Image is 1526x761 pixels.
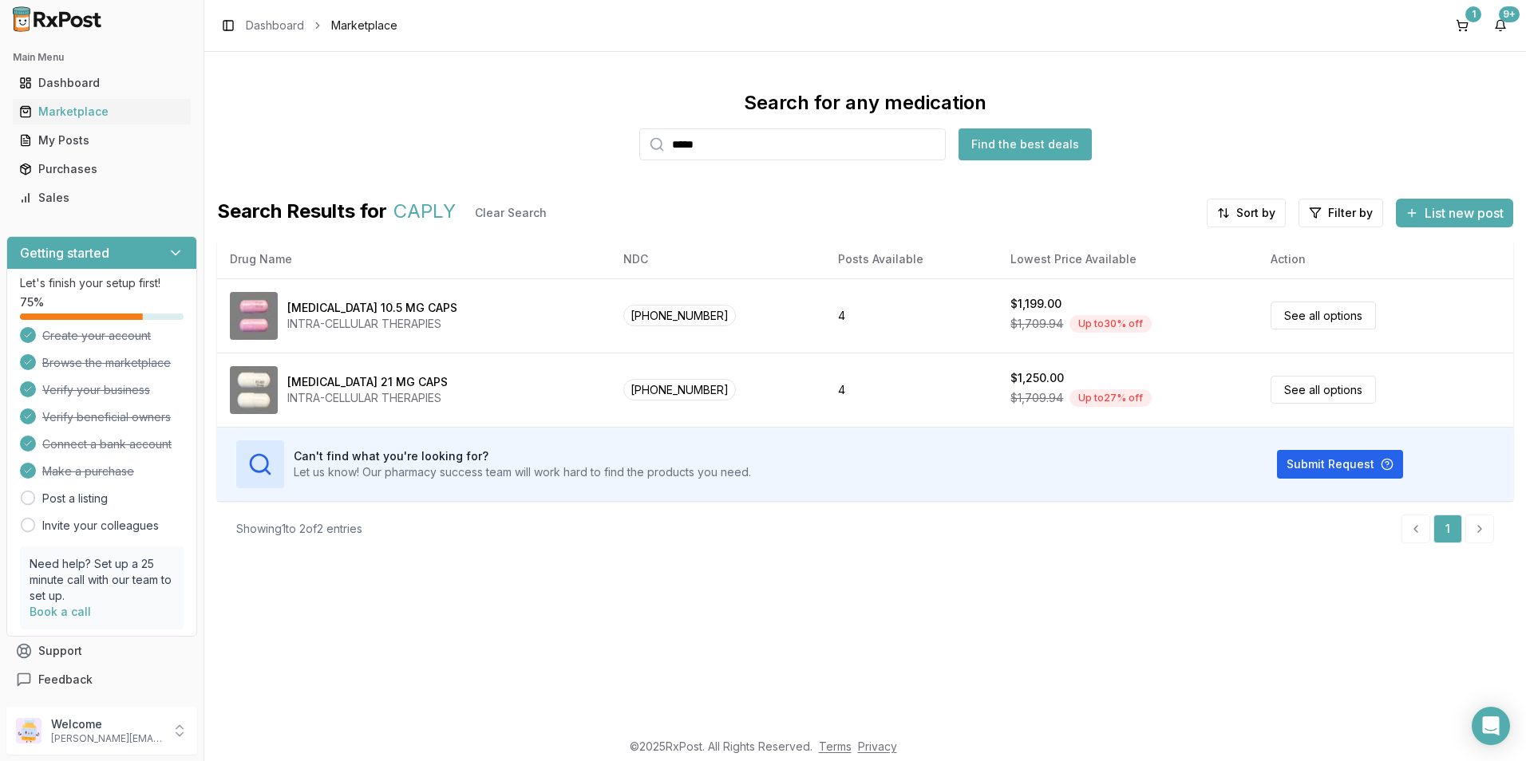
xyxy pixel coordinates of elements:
div: Marketplace [19,104,184,120]
img: User avatar [16,718,42,743]
div: Search for any medication [744,90,986,116]
button: 9+ [1488,13,1513,38]
div: $1,199.00 [1010,296,1061,312]
th: Lowest Price Available [998,240,1257,278]
span: Feedback [38,672,93,688]
button: My Posts [6,128,197,153]
button: Sales [6,185,197,211]
span: Filter by [1328,205,1373,221]
span: Create your account [42,328,151,344]
th: Posts Available [825,240,998,278]
a: My Posts [13,126,191,155]
div: [MEDICAL_DATA] 10.5 MG CAPS [287,300,457,316]
span: [PHONE_NUMBER] [623,305,736,326]
button: Submit Request [1277,450,1403,479]
img: RxPost Logo [6,6,109,32]
a: Marketplace [13,97,191,126]
span: $1,709.94 [1010,316,1063,332]
button: Feedback [6,665,197,694]
button: 1 [1449,13,1475,38]
span: Browse the marketplace [42,355,171,371]
button: Clear Search [462,199,559,227]
div: My Posts [19,132,184,148]
div: INTRA-CELLULAR THERAPIES [287,390,448,406]
td: 4 [825,278,998,353]
div: $1,250.00 [1010,370,1064,386]
span: Make a purchase [42,463,134,479]
div: INTRA-CELLULAR THERAPIES [287,316,457,332]
span: Search Results for [217,199,387,227]
nav: breadcrumb [246,18,397,34]
span: CAPLY [393,199,456,227]
span: 75 % [20,294,44,310]
span: Verify beneficial owners [42,409,171,425]
div: 9+ [1499,6,1520,22]
img: Caplyta 21 MG CAPS [230,366,278,414]
h3: Getting started [20,243,109,262]
span: $1,709.94 [1010,390,1063,406]
p: Let us know! Our pharmacy success team will work hard to find the products you need. [294,464,751,480]
h2: Main Menu [13,51,191,64]
a: Invite your colleagues [42,518,159,534]
button: Find the best deals [959,128,1092,160]
button: Support [6,637,197,665]
div: [MEDICAL_DATA] 21 MG CAPS [287,374,448,390]
p: Welcome [51,716,162,732]
th: NDC [611,240,825,278]
button: Marketplace [6,99,197,124]
nav: pagination [1401,515,1494,543]
button: Filter by [1299,199,1383,227]
div: Showing 1 to 2 of 2 entries [236,521,362,537]
a: List new post [1396,207,1513,223]
button: Dashboard [6,70,197,96]
h3: Can't find what you're looking for? [294,448,751,464]
button: Sort by [1207,199,1286,227]
div: Open Intercom Messenger [1472,707,1510,745]
span: Marketplace [331,18,397,34]
p: Need help? Set up a 25 minute call with our team to set up. [30,556,174,604]
a: Purchases [13,155,191,183]
img: Caplyta 10.5 MG CAPS [230,292,278,340]
p: Let's finish your setup first! [20,275,184,291]
button: List new post [1396,199,1513,227]
p: [PERSON_NAME][EMAIL_ADDRESS][DOMAIN_NAME] [51,732,162,745]
a: See all options [1271,302,1376,329]
a: Post a listing [42,491,108,507]
a: Dashboard [246,18,304,34]
th: Drug Name [217,240,611,278]
div: Purchases [19,161,184,177]
span: Verify your business [42,382,150,398]
a: Book a call [30,605,91,618]
div: Up to 27 % off [1069,389,1152,407]
span: Connect a bank account [42,436,172,452]
div: Dashboard [19,75,184,91]
span: Sort by [1236,205,1275,221]
a: Privacy [858,739,897,753]
a: See all options [1271,376,1376,404]
div: Up to 30 % off [1069,315,1152,333]
a: Terms [819,739,852,753]
th: Action [1258,240,1513,278]
td: 4 [825,353,998,427]
span: [PHONE_NUMBER] [623,379,736,400]
a: Dashboard [13,69,191,97]
button: Purchases [6,156,197,182]
div: 1 [1465,6,1481,22]
span: List new post [1425,203,1504,223]
a: 1 [1433,515,1462,543]
a: Sales [13,183,191,212]
div: Sales [19,190,184,206]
